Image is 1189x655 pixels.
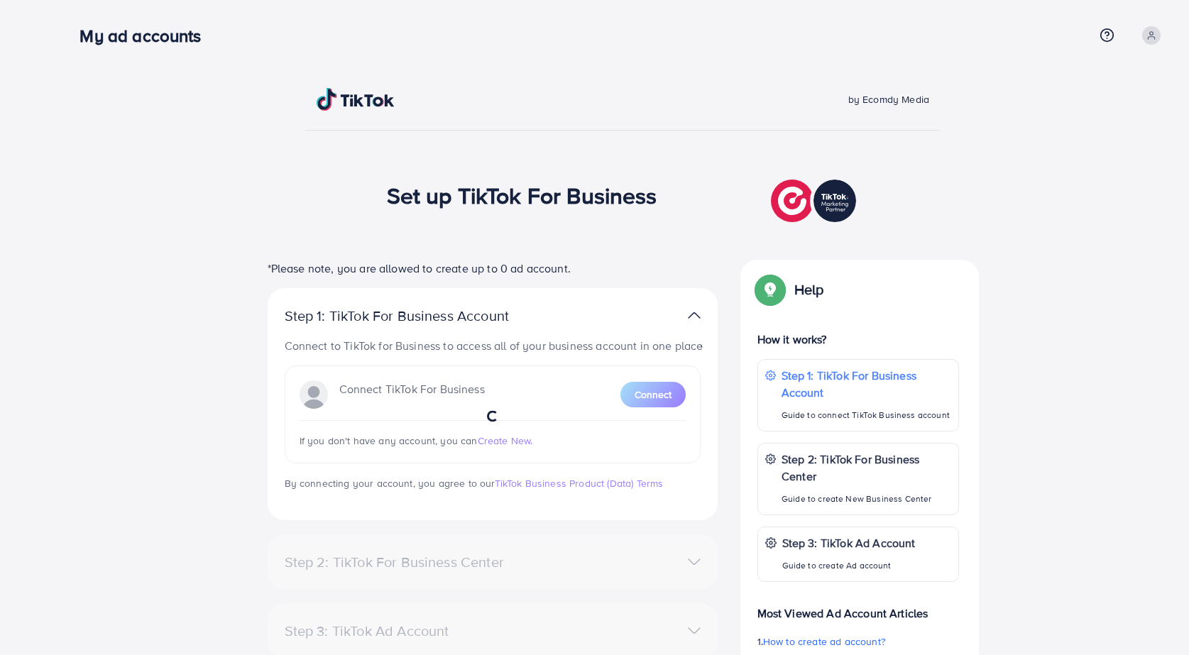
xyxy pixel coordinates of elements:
p: Step 2: TikTok For Business Center [782,451,951,485]
img: Popup guide [757,277,783,302]
h3: My ad accounts [80,26,212,46]
p: Guide to create Ad account [782,557,916,574]
img: TikTok partner [771,176,860,226]
p: Help [794,281,824,298]
p: 1. [757,633,959,650]
span: How to create ad account? [763,634,885,649]
img: TikTok [317,88,395,111]
p: Guide to create New Business Center [782,490,951,507]
p: *Please note, you are allowed to create up to 0 ad account. [268,260,718,277]
h1: Set up TikTok For Business [387,182,657,209]
p: Step 3: TikTok Ad Account [782,534,916,551]
p: Guide to connect TikTok Business account [782,407,951,424]
p: Step 1: TikTok For Business Account [782,367,951,401]
p: Step 1: TikTok For Business Account [285,307,554,324]
img: TikTok partner [688,305,701,326]
span: by Ecomdy Media [848,92,929,106]
p: How it works? [757,331,959,348]
p: Most Viewed Ad Account Articles [757,593,959,622]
